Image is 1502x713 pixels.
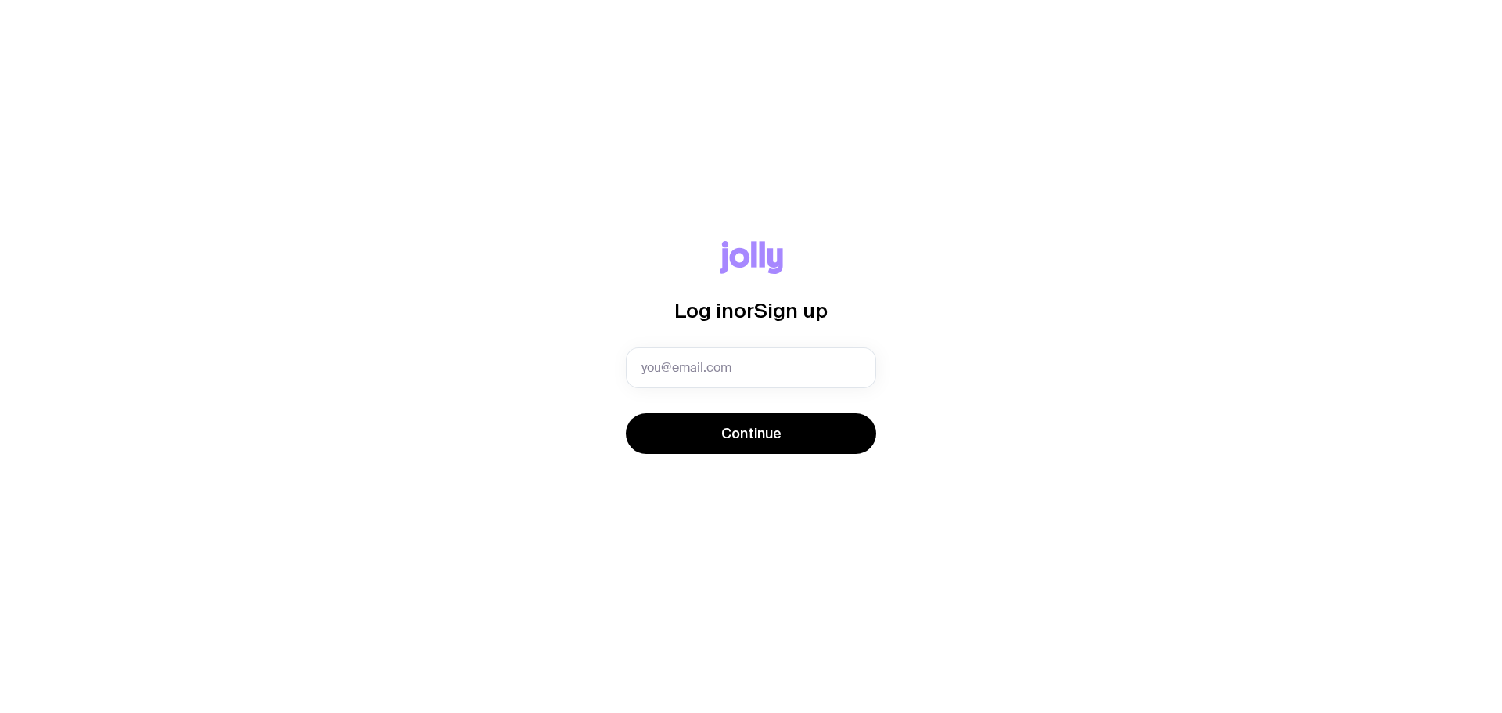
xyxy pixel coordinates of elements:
[674,299,734,322] span: Log in
[721,424,782,443] span: Continue
[734,299,754,322] span: or
[626,347,876,388] input: you@email.com
[626,413,876,454] button: Continue
[754,299,828,322] span: Sign up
